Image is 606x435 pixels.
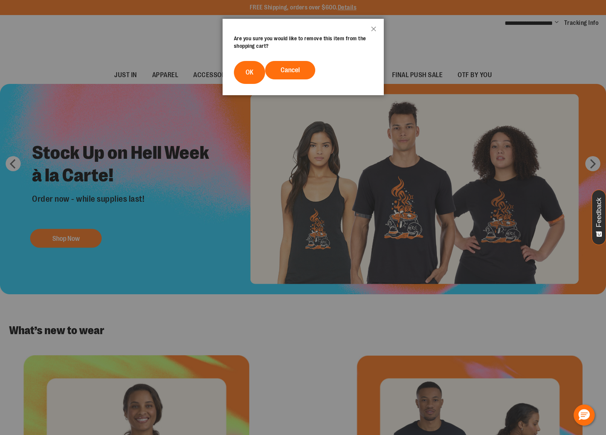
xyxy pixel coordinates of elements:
[234,61,265,84] button: OK
[592,190,606,245] button: Feedback - Show survey
[265,61,315,79] button: Cancel
[574,405,595,426] button: Hello, have a question? Let’s chat.
[234,35,372,50] div: Are you sure you would like to remove this item from the shopping cart?
[595,198,603,227] span: Feedback
[246,68,253,76] span: OK
[281,66,300,74] span: Cancel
